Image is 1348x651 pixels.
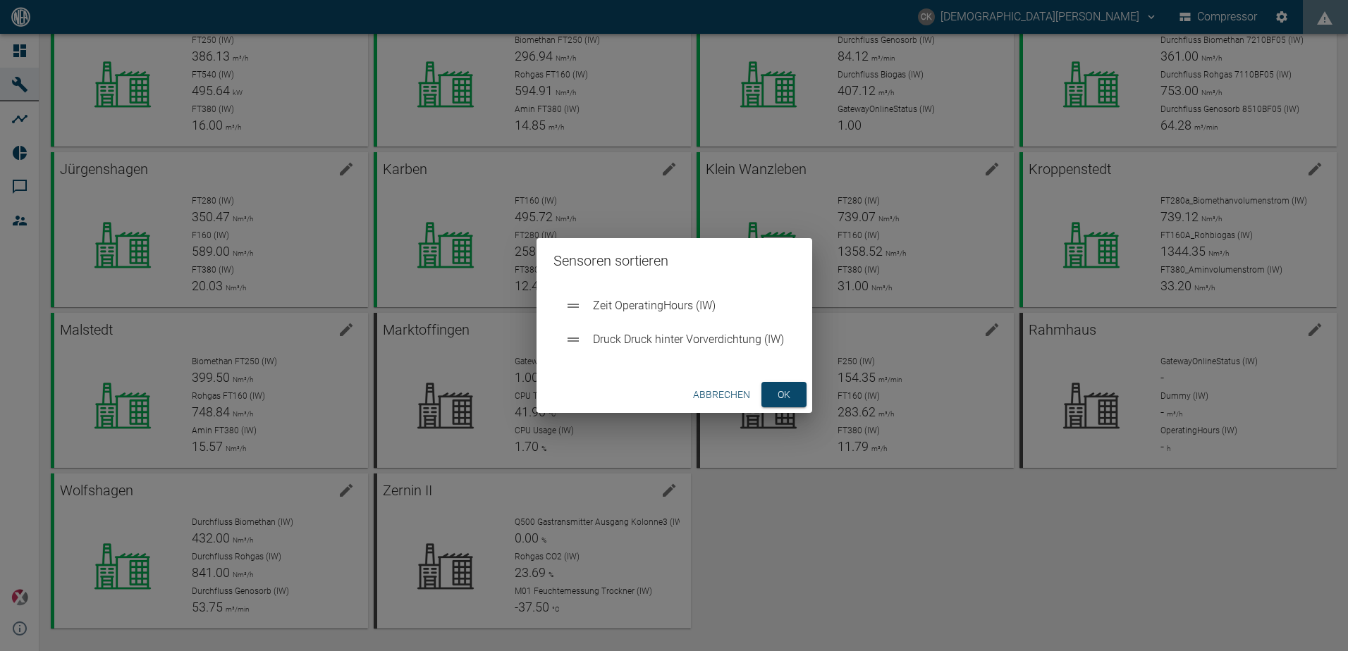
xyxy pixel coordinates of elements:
[553,289,795,323] div: Zeit OperatingHours (IW)
[761,382,807,408] button: ok
[593,297,784,314] span: Zeit OperatingHours (IW)
[537,238,812,283] h2: Sensoren sortieren
[687,382,756,408] button: Abbrechen
[593,331,784,348] span: Druck Druck hinter Vorverdichtung (IW)
[553,323,795,356] div: Druck Druck hinter Vorverdichtung (IW)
